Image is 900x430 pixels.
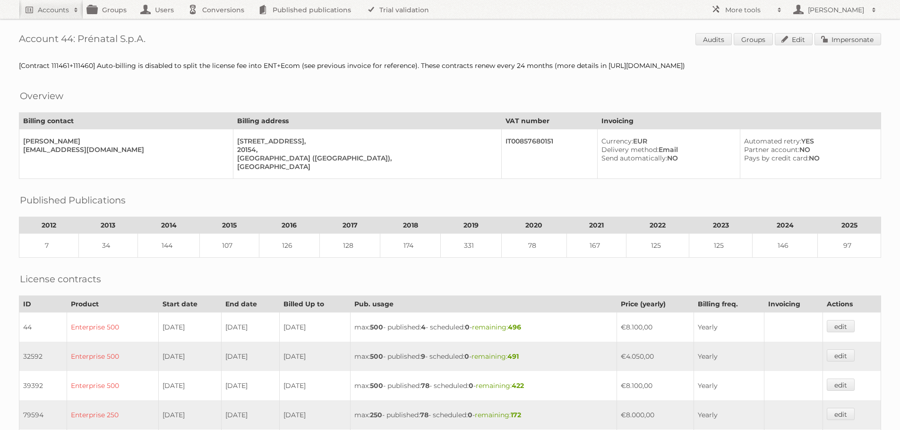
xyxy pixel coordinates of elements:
[19,217,79,234] th: 2012
[200,234,259,258] td: 107
[601,154,667,162] span: Send automatically:
[370,381,383,390] strong: 500
[501,113,597,129] th: VAT number
[350,400,617,430] td: max: - published: - scheduled: -
[19,113,233,129] th: Billing contact
[67,312,158,342] td: Enterprise 500
[221,312,279,342] td: [DATE]
[279,312,350,342] td: [DATE]
[752,234,818,258] td: 146
[694,342,764,371] td: Yearly
[694,312,764,342] td: Yearly
[827,379,855,391] a: edit
[501,234,567,258] td: 78
[23,137,225,145] div: [PERSON_NAME]
[370,411,382,419] strong: 250
[475,411,521,419] span: remaining:
[370,352,383,361] strong: 500
[237,145,494,154] div: 20154,
[158,342,221,371] td: [DATE]
[818,234,881,258] td: 97
[19,400,67,430] td: 79594
[237,162,494,171] div: [GEOGRAPHIC_DATA]
[221,400,279,430] td: [DATE]
[567,217,626,234] th: 2021
[764,296,823,312] th: Invoicing
[380,234,441,258] td: 174
[158,371,221,400] td: [DATE]
[158,312,221,342] td: [DATE]
[319,217,380,234] th: 2017
[601,145,659,154] span: Delivery method:
[421,381,429,390] strong: 78
[689,234,752,258] td: 125
[279,342,350,371] td: [DATE]
[259,217,319,234] th: 2016
[237,154,494,162] div: [GEOGRAPHIC_DATA] ([GEOGRAPHIC_DATA]),
[19,61,881,70] div: [Contract 111461+111460] Auto-billing is disabled to split the license fee into ENT+Ecom (see pre...
[725,5,772,15] h2: More tools
[421,323,426,331] strong: 4
[67,342,158,371] td: Enterprise 500
[501,217,567,234] th: 2020
[38,5,69,15] h2: Accounts
[67,400,158,430] td: Enterprise 250
[744,145,799,154] span: Partner account:
[78,234,138,258] td: 34
[20,272,101,286] h2: License contracts
[233,113,502,129] th: Billing address
[689,217,752,234] th: 2023
[626,234,689,258] td: 125
[237,137,494,145] div: [STREET_ADDRESS],
[380,217,441,234] th: 2018
[471,352,519,361] span: remaining:
[476,381,524,390] span: remaining:
[19,33,881,47] h1: Account 44: Prénatal S.p.A.
[319,234,380,258] td: 128
[775,33,813,45] a: Edit
[465,323,470,331] strong: 0
[694,400,764,430] td: Yearly
[259,234,319,258] td: 126
[221,296,279,312] th: End date
[78,217,138,234] th: 2013
[279,371,350,400] td: [DATE]
[827,408,855,420] a: edit
[350,371,617,400] td: max: - published: - scheduled: -
[19,234,79,258] td: 7
[67,371,158,400] td: Enterprise 500
[626,217,689,234] th: 2022
[617,296,694,312] th: Price (yearly)
[567,234,626,258] td: 167
[598,113,881,129] th: Invoicing
[464,352,469,361] strong: 0
[468,411,472,419] strong: 0
[827,349,855,362] a: edit
[694,371,764,400] td: Yearly
[19,342,67,371] td: 32592
[350,296,617,312] th: Pub. usage
[617,312,694,342] td: €8.100,00
[617,371,694,400] td: €8.100,00
[694,296,764,312] th: Billing freq.
[19,371,67,400] td: 39392
[744,154,873,162] div: NO
[744,137,873,145] div: YES
[617,342,694,371] td: €4.050,00
[67,296,158,312] th: Product
[20,89,63,103] h2: Overview
[508,323,521,331] strong: 496
[512,381,524,390] strong: 422
[138,234,200,258] td: 144
[158,400,221,430] td: [DATE]
[511,411,521,419] strong: 172
[279,296,350,312] th: Billed Up to
[19,312,67,342] td: 44
[752,217,818,234] th: 2024
[350,342,617,371] td: max: - published: - scheduled: -
[23,145,225,154] div: [EMAIL_ADDRESS][DOMAIN_NAME]
[744,137,801,145] span: Automated retry:
[350,312,617,342] td: max: - published: - scheduled: -
[744,145,873,154] div: NO
[420,411,429,419] strong: 78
